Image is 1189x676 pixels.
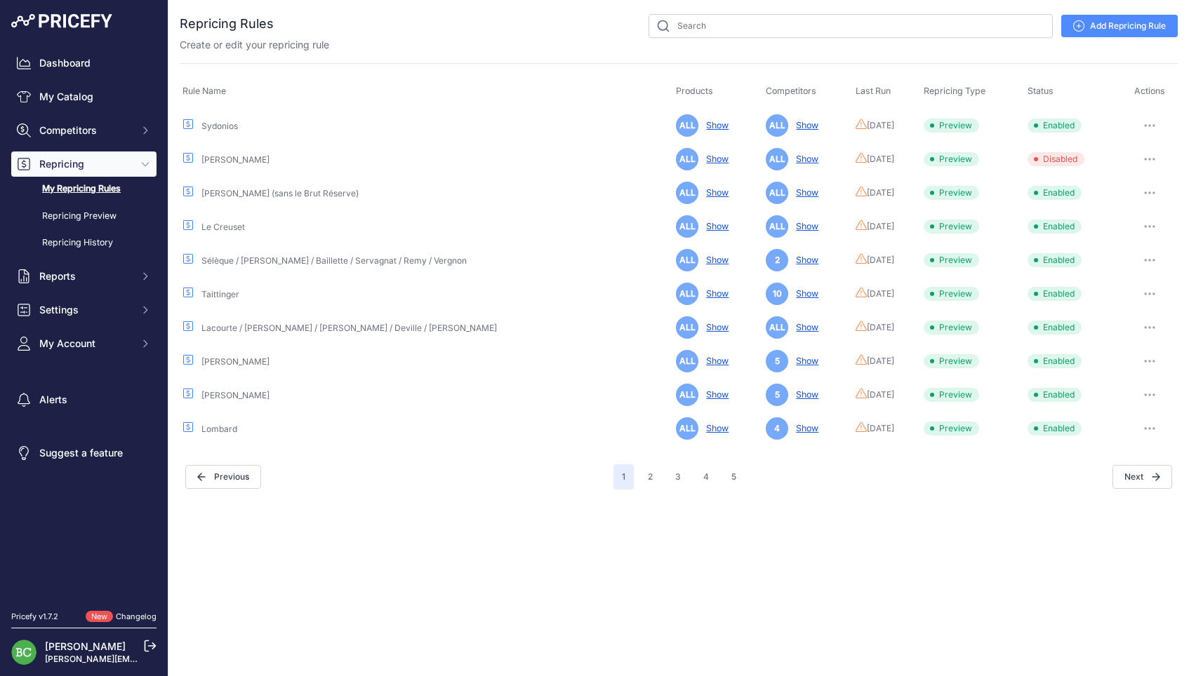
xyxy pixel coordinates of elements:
a: My Repricing Rules [11,177,157,201]
span: Reports [39,269,131,283]
a: Add Repricing Rule [1061,15,1178,37]
img: Pricefy Logo [11,14,112,28]
span: ALL [766,182,788,204]
button: Repricing [11,151,157,177]
a: [PERSON_NAME][EMAIL_ADDRESS][DOMAIN_NAME][PERSON_NAME] [45,654,331,664]
span: [DATE] [867,120,894,131]
span: Preview [924,421,979,435]
div: Pricefy v1.7.2 [11,611,58,623]
a: Show [700,120,729,130]
a: Dashboard [11,50,157,76]
span: ALL [766,148,788,170]
span: Enabled [1028,421,1082,435]
span: ALL [766,316,788,339]
a: Show [700,356,729,366]
span: Competitors [39,123,131,137]
span: New [86,611,113,623]
a: [PERSON_NAME] [201,356,270,367]
a: Sydonios [201,121,238,131]
span: Preview [924,253,979,267]
span: ALL [766,215,788,238]
span: Preview [924,354,979,368]
span: Preview [924,287,979,301]
a: Show [700,221,729,231]
a: Show [700,154,729,164]
span: [DATE] [867,288,894,299]
span: Last Run [856,86,891,96]
span: ALL [676,316,698,339]
button: Go to page 2 [639,464,661,489]
span: [DATE] [867,255,894,266]
span: ALL [676,249,698,271]
span: Repricing [39,157,131,171]
span: Rule Name [182,86,226,96]
span: Enabled [1028,354,1082,368]
span: [DATE] [867,154,894,165]
a: Alerts [11,387,157,412]
span: Competitors [766,86,816,96]
h2: Repricing Rules [180,14,274,34]
button: Reports [11,264,157,289]
span: Enabled [1028,186,1082,200]
a: Show [700,255,729,265]
span: Preview [924,152,979,166]
span: Enabled [1028,119,1082,133]
a: Lombard [201,424,237,434]
a: Show [700,187,729,198]
a: Show [790,356,818,366]
a: [PERSON_NAME] (sans le Brut Réserve) [201,188,359,198]
a: Show [790,322,818,332]
span: Preview [924,219,979,234]
a: My Catalog [11,84,157,109]
a: [PERSON_NAME] [201,154,270,165]
button: Next [1112,465,1172,489]
span: ALL [676,215,698,238]
a: Suggest a feature [11,440,157,466]
span: [DATE] [867,389,894,400]
a: Show [790,255,818,265]
span: 4 [766,417,788,440]
span: 5 [766,384,788,406]
span: Actions [1134,86,1165,96]
span: [DATE] [867,356,894,367]
a: Taittinger [201,289,239,299]
a: Show [790,389,818,400]
a: Changelog [116,611,157,621]
p: Create or edit your repricing rule [180,38,329,52]
a: Show [700,322,729,332]
a: Le Creuset [201,222,245,232]
span: Preview [924,186,979,200]
span: Enabled [1028,287,1082,301]
span: 1 [613,464,634,489]
span: ALL [676,182,698,204]
span: ALL [676,114,698,137]
a: [PERSON_NAME] [45,640,126,652]
span: Preview [924,320,979,334]
span: ALL [766,114,788,137]
span: [DATE] [867,221,894,232]
input: Search [649,14,1053,38]
button: Go to page 4 [695,464,717,489]
a: Show [700,389,729,400]
a: Lacourte / [PERSON_NAME] / [PERSON_NAME] / Deville / [PERSON_NAME] [201,323,497,333]
span: Preview [924,388,979,402]
a: Show [790,154,818,164]
span: Settings [39,303,131,317]
button: Competitors [11,118,157,143]
span: Enabled [1028,219,1082,234]
a: Show [700,423,729,433]
span: 10 [766,283,788,305]
a: Show [790,288,818,299]
a: Show [790,221,818,231]
a: Sélèque / [PERSON_NAME] / Baillette / Servagnat / Remy / Vergnon [201,255,467,266]
button: Settings [11,297,157,323]
span: Enabled [1028,388,1082,402]
span: [DATE] [867,423,894,434]
span: Products [676,86,713,96]
button: My Account [11,331,157,356]
span: My Account [39,337,131,351]
button: Go to page 3 [667,464,689,489]
a: Show [790,120,818,130]
span: Enabled [1028,253,1082,267]
a: [PERSON_NAME] [201,390,270,400]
